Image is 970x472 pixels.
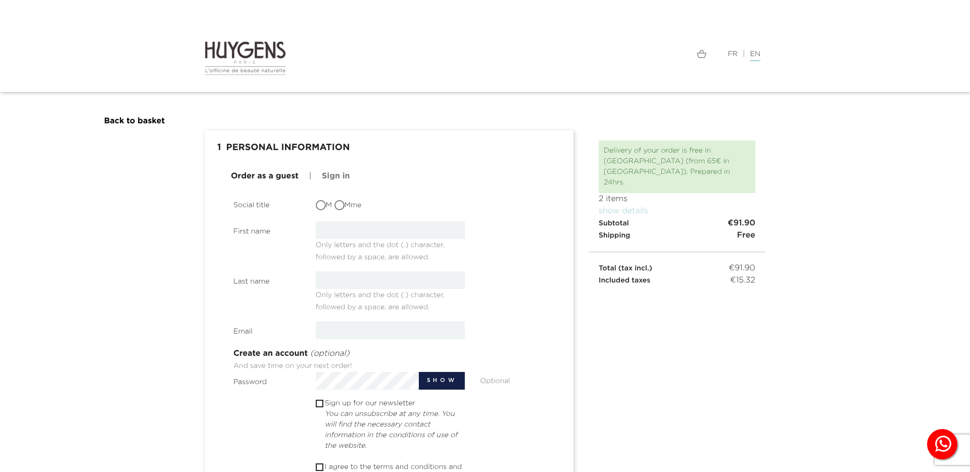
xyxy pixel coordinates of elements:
div: | [493,48,765,60]
span: Free [737,229,755,242]
span: Included taxes [599,277,650,284]
label: First name [226,221,308,237]
label: Sign up for our newsletter [325,398,465,451]
label: Social title [226,195,308,211]
span: Create an account [233,350,308,358]
span: (optional) [310,350,350,358]
span: Only letters and the dot (.) character, followed by a space, are allowed. [316,288,445,311]
label: Mme [334,200,362,211]
p: 2 items [599,193,755,205]
span: Total (tax incl.) [599,265,652,272]
span: Delivery of your order is free in [GEOGRAPHIC_DATA] (from 65€ in [GEOGRAPHIC_DATA]). Prepared in ... [604,147,730,186]
label: Password [226,372,308,388]
span: €91.90 [729,262,755,274]
button: Show [419,372,465,390]
a: Back to basket [104,117,165,125]
span: Shipping [599,232,630,239]
h1: Personal Information [212,138,566,158]
span: Only letters and the dot (.) character, followed by a space, are allowed. [316,238,445,261]
span: Subtotal [599,220,629,227]
span: 1 [212,138,226,158]
label: Last name [226,271,308,287]
a: Sign in [322,170,350,182]
img: Huygens logo [205,40,286,76]
a: show details [599,207,648,215]
label: M [316,200,332,211]
span: €15.32 [730,274,755,287]
div: Optional [472,372,555,387]
em: You can unsubscribe at any time. You will find the necessary contact information in the condition... [325,410,458,449]
a: Order as a guest [231,170,299,182]
span: €91.90 [727,217,755,229]
span: | [309,172,312,180]
span: And save time on your next order! [233,362,352,369]
label: Email [226,321,308,337]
